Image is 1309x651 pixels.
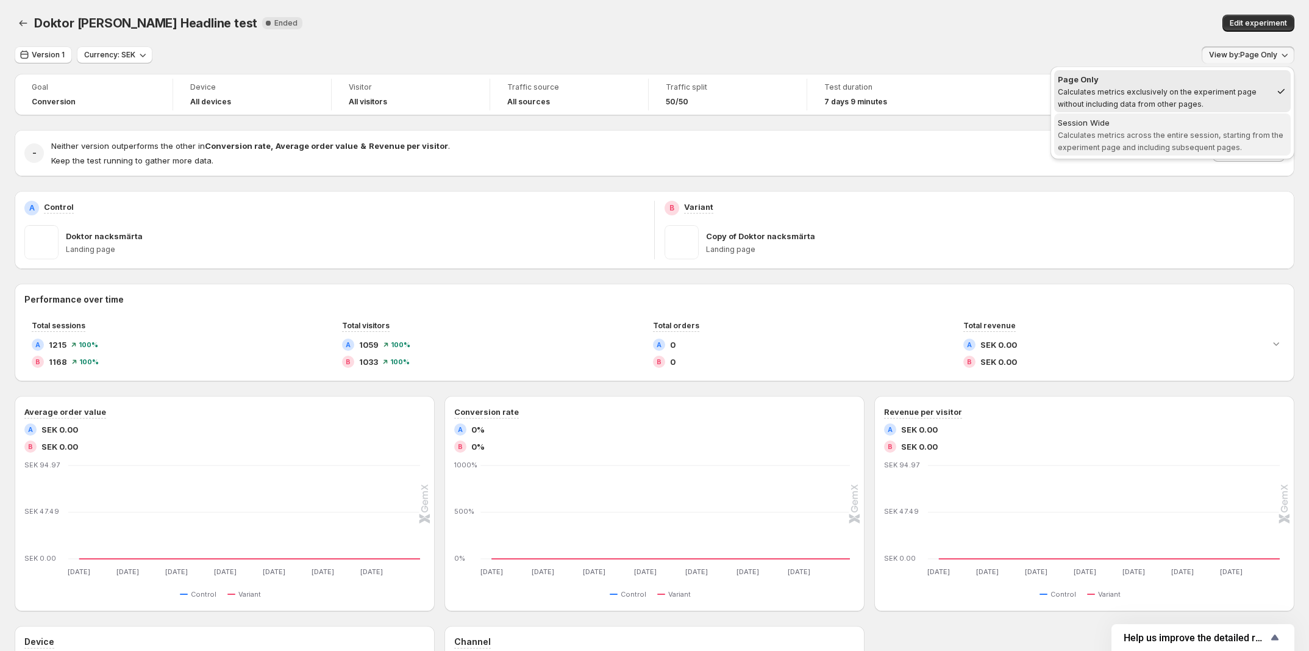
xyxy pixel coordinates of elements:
img: Copy of Doktor nacksmärta [665,225,699,259]
p: Copy of Doktor nacksmärta [706,230,815,242]
p: Doktor nacksmärta [66,230,143,242]
span: 1059 [359,339,379,351]
text: [DATE] [976,567,999,576]
p: Landing page [706,245,1285,254]
text: [DATE] [1025,567,1047,576]
span: SEK 0.00 [980,339,1017,351]
p: Variant [684,201,713,213]
text: SEK 94.97 [884,461,919,469]
span: SEK 0.00 [901,423,938,436]
span: Variant [1098,589,1121,599]
h3: Revenue per visitor [884,406,962,418]
a: DeviceAll devices [190,81,314,108]
span: Visitor [349,82,473,92]
p: Landing page [66,245,644,254]
text: [DATE] [312,567,334,576]
span: Total orders [653,321,699,330]
span: Control [191,589,216,599]
h2: B [346,358,351,365]
button: Show survey - Help us improve the detailed report for A/B campaigns [1124,630,1282,645]
strong: Average order value [276,141,358,151]
text: [DATE] [788,567,810,576]
button: Variant [227,587,266,602]
h2: A [35,341,40,348]
a: Traffic split50/50 [666,81,790,108]
text: SEK 0.00 [24,554,56,563]
text: [DATE] [927,567,950,576]
span: Currency: SEK [84,50,135,60]
span: Help us improve the detailed report for A/B campaigns [1124,632,1268,644]
text: SEK 47.49 [24,507,59,516]
button: View by:Page Only [1202,46,1294,63]
span: 0 [670,339,676,351]
div: Session Wide [1058,117,1287,129]
div: Page Only [1058,73,1271,85]
span: Neither version outperforms the other in . [51,141,450,151]
span: Traffic source [507,82,631,92]
button: Variant [657,587,696,602]
span: Traffic split [666,82,790,92]
text: SEK 94.97 [24,461,60,469]
h2: B [657,358,662,365]
span: Calculates metrics across the entire session, starting from the experiment page and including sub... [1058,131,1283,152]
h3: Channel [454,636,491,648]
h4: All sources [507,97,550,107]
span: Device [190,82,314,92]
span: Ended [274,18,298,28]
text: 1000% [454,461,477,469]
text: SEK 47.49 [884,507,919,516]
span: 100 % [79,358,99,365]
span: 0% [471,441,485,453]
a: Traffic sourceAll sources [507,81,631,108]
button: Control [610,587,651,602]
span: 1033 [359,356,378,368]
text: [DATE] [68,567,90,576]
button: Control [180,587,221,602]
text: [DATE] [360,567,383,576]
h2: B [888,443,893,450]
h2: A [458,426,463,433]
span: Control [621,589,646,599]
a: GoalConversion [32,81,155,108]
span: 100 % [79,341,98,348]
text: 0% [454,554,465,563]
span: Total revenue [963,321,1016,330]
h2: B [967,358,972,365]
text: [DATE] [1171,567,1194,576]
h3: Conversion rate [454,406,519,418]
button: Currency: SEK [77,46,152,63]
h2: B [458,443,463,450]
span: 50/50 [666,97,688,107]
span: Variant [668,589,691,599]
span: 7 days 9 minutes [824,97,887,107]
a: Test duration7 days 9 minutes [824,81,949,108]
span: 0 [670,356,676,368]
text: [DATE] [1220,567,1243,576]
a: VisitorAll visitors [349,81,473,108]
h2: A [28,426,33,433]
span: Conversion [32,97,76,107]
h2: B [28,443,33,450]
button: Back [15,15,32,32]
text: [DATE] [532,567,554,576]
h2: A [29,203,35,213]
span: Total visitors [342,321,390,330]
h4: All devices [190,97,231,107]
button: Version 1 [15,46,72,63]
span: SEK 0.00 [901,441,938,453]
span: 1215 [49,339,66,351]
h2: A [657,341,662,348]
text: [DATE] [263,567,285,576]
span: Total sessions [32,321,85,330]
h2: A [888,426,893,433]
span: 0% [471,423,485,436]
span: Keep the test running to gather more data. [51,156,213,165]
strong: Conversion rate [205,141,271,151]
button: Variant [1087,587,1125,602]
h3: Average order value [24,406,106,418]
span: View by: Page Only [1209,50,1277,60]
text: 500% [454,507,474,516]
button: Expand chart [1268,335,1285,352]
span: Variant [238,589,261,599]
text: [DATE] [1074,567,1096,576]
